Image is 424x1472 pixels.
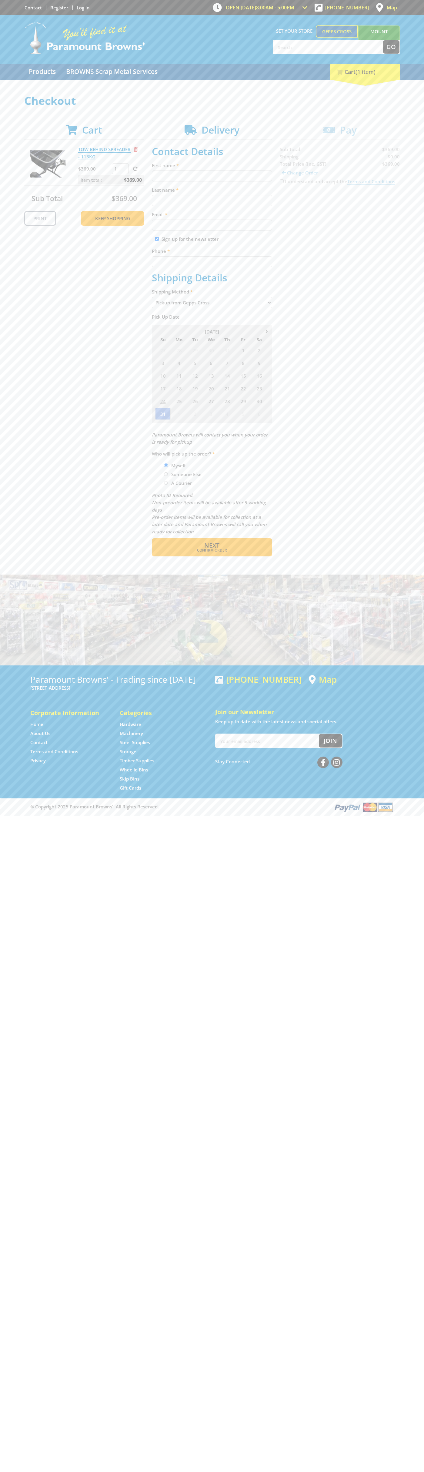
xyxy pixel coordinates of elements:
span: Set your store [273,25,316,36]
label: Last name [152,186,272,194]
span: 10 [155,370,171,382]
span: 18 [171,382,187,394]
a: Keep Shopping [81,211,144,226]
span: (1 item) [356,68,376,75]
input: Please select who will pick up the order. [164,472,168,476]
img: PayPal, Mastercard, Visa accepted [333,801,394,813]
a: Go to the About Us page [30,730,50,737]
a: Go to the registration page [50,5,68,11]
label: A Courier [169,478,194,488]
span: Sub Total [32,194,63,203]
label: Sign up for the newsletter [162,236,219,242]
span: 27 [155,344,171,356]
em: Paramount Browns will contact you when your order is ready for pickup [152,432,268,445]
span: 13 [203,370,219,382]
a: Go to the Skip Bins page [120,776,139,782]
label: Who will pick up the order? [152,450,272,457]
h2: Shipping Details [152,272,272,283]
select: Please select a shipping method. [152,297,272,308]
span: 8 [235,357,251,369]
span: 29 [187,344,203,356]
span: 28 [171,344,187,356]
span: 22 [235,382,251,394]
input: Please select who will pick up the order. [164,481,168,485]
input: Please select who will pick up the order. [164,463,168,467]
span: Mo [171,336,187,343]
input: Please enter your telephone number. [152,256,272,267]
a: Go to the Wheelie Bins page [120,767,148,773]
label: Myself [169,460,188,471]
span: 5 [235,408,251,420]
span: 4 [219,408,235,420]
span: We [203,336,219,343]
span: 15 [235,370,251,382]
button: Go [383,40,399,54]
span: Th [219,336,235,343]
span: 6 [203,357,219,369]
span: Sa [252,336,267,343]
a: Go to the BROWNS Scrap Metal Services page [62,64,162,80]
img: TOW BEHIND SPREADER - 113KG [30,146,66,182]
p: [STREET_ADDRESS] [30,684,209,691]
span: OPEN [DATE] [226,4,294,11]
a: Go to the Machinery page [120,730,143,737]
a: Go to the Storage page [120,748,136,755]
span: 12 [187,370,203,382]
label: Phone [152,247,272,255]
a: Go to the Products page [24,64,60,80]
a: Go to the Gift Cards page [120,785,141,791]
span: 21 [219,382,235,394]
span: 19 [187,382,203,394]
label: Email [152,211,272,218]
div: Stay Connected [215,754,342,769]
span: 31 [155,408,171,420]
span: 31 [219,344,235,356]
span: Cart [82,123,102,136]
span: 2 [187,408,203,420]
span: Confirm order [165,549,259,552]
span: 28 [219,395,235,407]
a: Gepps Cross [316,25,358,38]
h5: Corporate Information [30,709,108,717]
span: 25 [171,395,187,407]
button: Next Confirm order [152,538,272,556]
span: 30 [252,395,267,407]
div: [PHONE_NUMBER] [215,675,302,684]
label: First name [152,162,272,169]
h1: Checkout [24,95,400,107]
span: Delivery [202,123,239,136]
span: 14 [219,370,235,382]
input: Please enter your email address. [152,220,272,230]
input: Your email address [216,734,319,748]
span: 23 [252,382,267,394]
span: 6 [252,408,267,420]
span: 9 [252,357,267,369]
h2: Contact Details [152,146,272,157]
span: 1 [235,344,251,356]
span: 1 [171,408,187,420]
span: 4 [171,357,187,369]
input: Please enter your last name. [152,195,272,206]
a: Go to the Privacy page [30,758,46,764]
input: Search [273,40,383,54]
a: Go to the Contact page [25,5,42,11]
a: Remove from cart [134,146,138,152]
span: 20 [203,382,219,394]
span: $369.00 [124,175,142,184]
span: 3 [155,357,171,369]
span: [DATE] [205,329,219,335]
span: 7 [219,357,235,369]
a: View a map of Gepps Cross location [309,675,337,685]
a: Go to the Home page [30,721,43,728]
a: Go to the Terms and Conditions page [30,748,78,755]
button: Join [319,734,342,748]
p: $369.00 [78,165,111,172]
span: 11 [171,370,187,382]
a: Go to the Timber Supplies page [120,758,154,764]
a: Mount [PERSON_NAME] [358,25,400,48]
span: 2 [252,344,267,356]
span: Fr [235,336,251,343]
span: 17 [155,382,171,394]
p: Item total: [78,175,144,184]
em: Photo ID Required. Non-preorder items will be available after 5 working days Pre-order items will... [152,492,267,535]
